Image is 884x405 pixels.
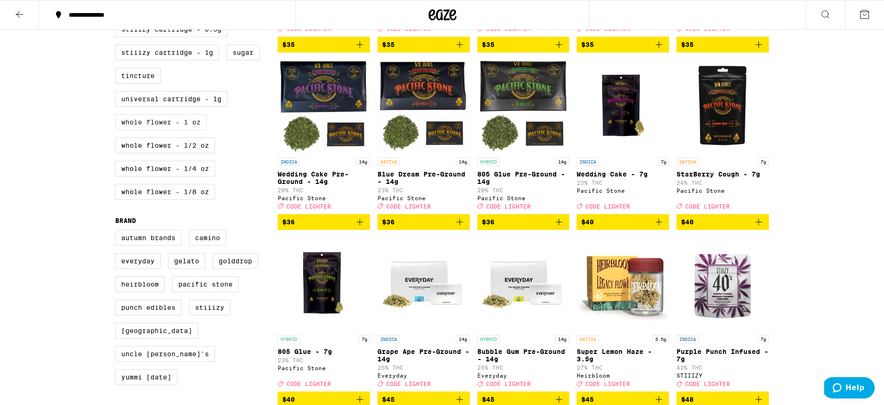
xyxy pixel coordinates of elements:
[477,348,570,363] p: Bubble Gum Pre-Ground - 14g
[278,187,370,193] p: 20% THC
[577,365,669,371] p: 27% THC
[577,180,669,186] p: 23% THC
[115,346,215,362] label: Uncle [PERSON_NAME]'s
[652,335,669,343] p: 3.5g
[282,396,295,403] span: $40
[681,396,694,403] span: $48
[189,300,230,315] label: STIIIZY
[377,372,470,379] div: Everyday
[486,381,531,387] span: CODE LIGHTER
[115,45,219,60] label: STIIIZY Cartridge - 1g
[377,214,470,230] button: Add to bag
[377,348,470,363] p: Grape Ape Pre-Ground - 14g
[577,37,669,52] button: Add to bag
[115,217,136,224] legend: Brand
[555,157,569,166] p: 14g
[477,237,570,392] a: Open page for Bubble Gum Pre-Ground - 14g from Everyday
[477,214,570,230] button: Add to bag
[115,91,227,107] label: Universal Cartridge - 1g
[115,323,198,339] label: [GEOGRAPHIC_DATA]
[676,237,769,392] a: Open page for Purple Punch Infused - 7g from STIIIZY
[477,157,500,166] p: HYBRID
[382,218,395,226] span: $36
[382,41,395,48] span: $35
[676,157,699,166] p: SATIVA
[115,114,207,130] label: Whole Flower - 1 oz
[477,372,570,379] div: Everyday
[282,218,295,226] span: $36
[577,60,669,214] a: Open page for Wedding Cake - 7g from Pacific Stone
[278,60,370,153] img: Pacific Stone - Wedding Cake Pre-Ground - 14g
[227,45,260,60] label: Sugar
[477,187,570,193] p: 20% THC
[456,157,470,166] p: 14g
[278,335,300,343] p: HYBRID
[477,335,500,343] p: HYBRID
[758,335,769,343] p: 7g
[286,381,331,387] span: CODE LIGHTER
[278,195,370,201] div: Pacific Stone
[676,170,769,178] p: StarBerry Cough - 7g
[577,372,669,379] div: Heirbloom
[477,37,570,52] button: Add to bag
[278,365,370,371] div: Pacific Stone
[377,335,400,343] p: INDICA
[377,60,470,153] img: Pacific Stone - Blue Dream Pre-Ground - 14g
[676,37,769,52] button: Add to bag
[577,60,669,153] img: Pacific Stone - Wedding Cake - 7g
[189,230,226,246] label: Camino
[477,365,570,371] p: 25% THC
[585,203,630,209] span: CODE LIGHTER
[477,60,570,214] a: Open page for 805 Glue Pre-Ground - 14g from Pacific Stone
[377,170,470,185] p: Blue Dream Pre-Ground - 14g
[377,195,470,201] div: Pacific Stone
[115,276,165,292] label: Heirbloom
[676,214,769,230] button: Add to bag
[482,396,494,403] span: $45
[168,253,205,269] label: Gelato
[676,372,769,379] div: STIIIZY
[278,60,370,214] a: Open page for Wedding Cake Pre-Ground - 14g from Pacific Stone
[278,170,370,185] p: Wedding Cake Pre-Ground - 14g
[577,214,669,230] button: Add to bag
[676,237,769,330] img: STIIIZY - Purple Punch Infused - 7g
[486,203,531,209] span: CODE LIGHTER
[377,365,470,371] p: 25% THC
[172,276,239,292] label: Pacific Stone
[115,369,177,385] label: Yummi [DATE]
[477,60,570,153] img: Pacific Stone - 805 Glue Pre-Ground - 14g
[377,237,470,392] a: Open page for Grape Ape Pre-Ground - 14g from Everyday
[577,237,669,330] img: Heirbloom - Super Lemon Haze - 3.5g
[676,365,769,371] p: 42% THC
[377,187,470,193] p: 23% THC
[278,157,300,166] p: INDICA
[282,41,295,48] span: $35
[676,188,769,194] div: Pacific Stone
[758,157,769,166] p: 7g
[577,237,669,392] a: Open page for Super Lemon Haze - 3.5g from Heirbloom
[386,381,431,387] span: CODE LIGHTER
[115,68,161,84] label: Tincture
[477,170,570,185] p: 805 Glue Pre-Ground - 14g
[685,381,730,387] span: CODE LIGHTER
[456,335,470,343] p: 14g
[382,396,395,403] span: $45
[482,41,494,48] span: $35
[581,396,594,403] span: $45
[676,180,769,186] p: 24% THC
[286,203,331,209] span: CODE LIGHTER
[115,184,215,200] label: Whole Flower - 1/8 oz
[577,157,599,166] p: INDICA
[278,237,370,392] a: Open page for 805 Glue - 7g from Pacific Stone
[377,157,400,166] p: SATIVA
[377,37,470,52] button: Add to bag
[278,357,370,363] p: 23% THC
[658,157,669,166] p: 7g
[681,218,694,226] span: $40
[359,335,370,343] p: 7g
[676,60,769,214] a: Open page for StarBerry Cough - 7g from Pacific Stone
[577,170,669,178] p: Wedding Cake - 7g
[115,161,215,176] label: Whole Flower - 1/4 oz
[577,188,669,194] div: Pacific Stone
